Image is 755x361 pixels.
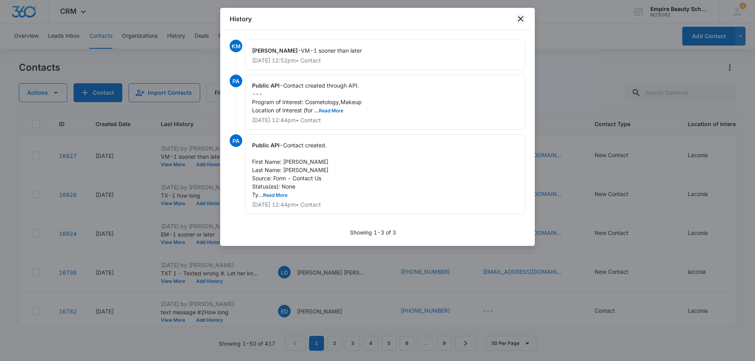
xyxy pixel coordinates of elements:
div: - [245,134,525,214]
p: [DATE] 12:44pm • Contact [252,202,519,207]
span: KM [230,40,242,52]
span: [PERSON_NAME] [252,47,298,54]
button: close [516,14,525,24]
span: Public API [252,142,280,148]
p: [DATE] 12:52pm • Contact [252,58,519,63]
button: Read More [319,108,343,113]
span: Contact created through API. --- Program of Interest: Cosmetology,Makeup Location of Interest (fo... [252,82,363,114]
span: Contact created. First Name: [PERSON_NAME] Last Name: [PERSON_NAME] Source: Form - Contact Us Sta... [252,142,328,198]
div: - [245,40,525,70]
span: VM-1 sooner than later [301,47,362,54]
span: PA [230,134,242,147]
p: [DATE] 12:44pm • Contact [252,117,519,123]
div: - [245,75,525,130]
h1: History [230,14,252,24]
span: PA [230,75,242,87]
span: Public API [252,82,280,89]
button: Read More [263,193,287,198]
p: Showing 1-3 of 3 [350,228,396,236]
